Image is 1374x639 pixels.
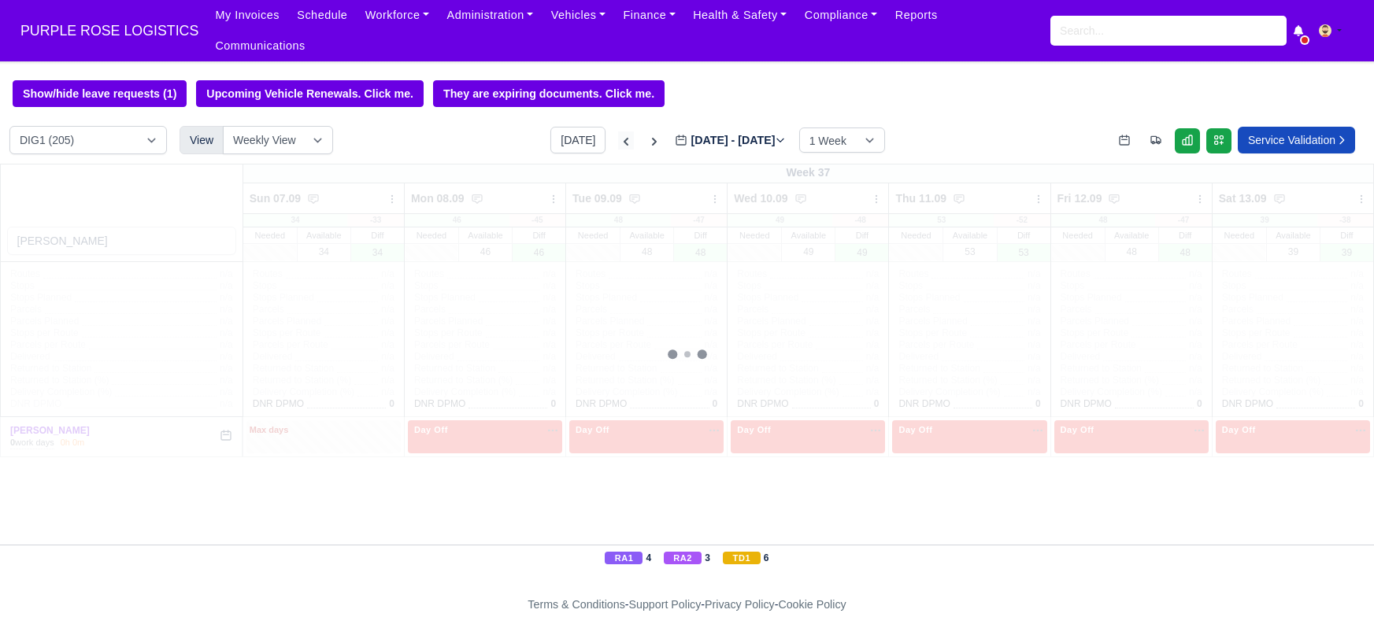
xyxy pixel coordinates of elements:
[528,598,624,611] a: Terms & Conditions
[675,131,786,150] label: [DATE] - [DATE]
[1238,127,1355,153] a: Service Validation
[605,552,643,564] span: RA1
[13,80,187,107] button: Show/hide leave requests (1)
[646,552,651,564] strong: 4
[723,552,761,564] span: TD1
[13,15,206,46] span: PURPLE ROSE LOGISTICS
[433,80,665,107] a: They are expiring documents. Click me.
[629,598,702,611] a: Support Policy
[180,126,224,154] div: View
[1050,16,1287,46] input: Search...
[13,16,206,46] a: PURPLE ROSE LOGISTICS
[206,31,314,61] a: Communications
[196,80,424,107] a: Upcoming Vehicle Renewals. Click me.
[764,552,769,564] strong: 6
[550,127,606,153] button: [DATE]
[778,598,846,611] a: Cookie Policy
[1295,563,1374,639] iframe: Chat Widget
[705,552,710,564] strong: 3
[664,552,702,564] span: RA2
[239,596,1136,614] div: - - -
[705,598,775,611] a: Privacy Policy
